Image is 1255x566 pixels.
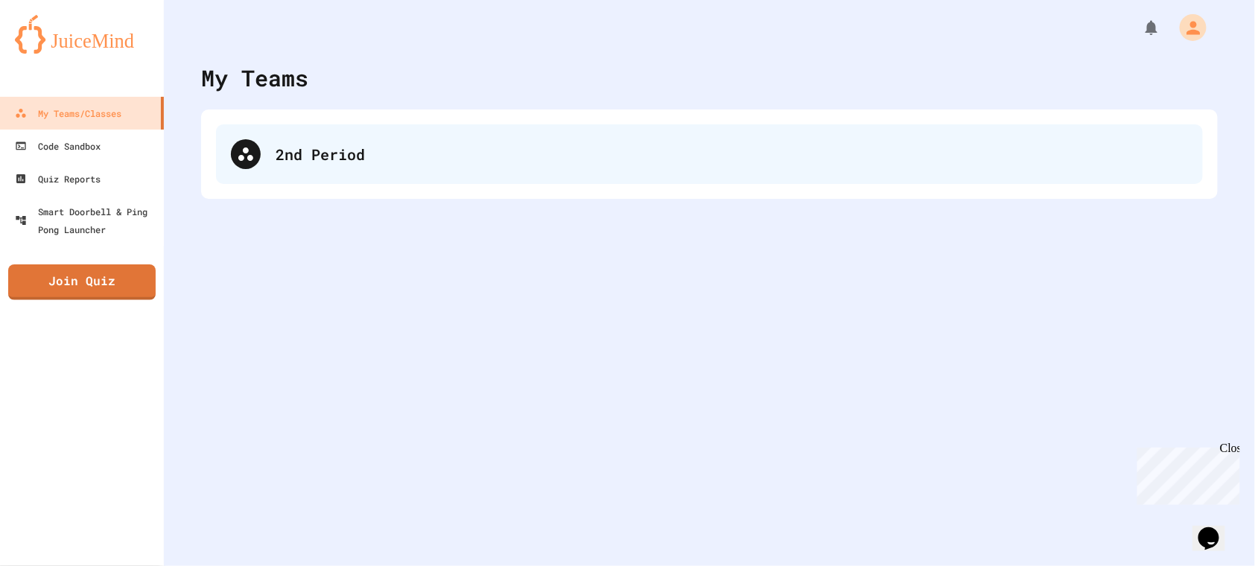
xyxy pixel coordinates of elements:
div: My Teams [201,61,308,95]
div: My Teams/Classes [15,104,121,122]
div: 2nd Period [276,143,1188,165]
div: Code Sandbox [15,137,101,155]
div: My Notifications [1115,15,1164,40]
div: My Account [1164,10,1210,45]
iframe: chat widget [1192,506,1240,551]
iframe: chat widget [1131,442,1240,505]
div: Smart Doorbell & Ping Pong Launcher [15,203,158,238]
a: Join Quiz [8,264,156,300]
div: Quiz Reports [15,170,101,188]
div: 2nd Period [216,124,1203,184]
img: logo-orange.svg [15,15,149,54]
div: Chat with us now!Close [6,6,103,95]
